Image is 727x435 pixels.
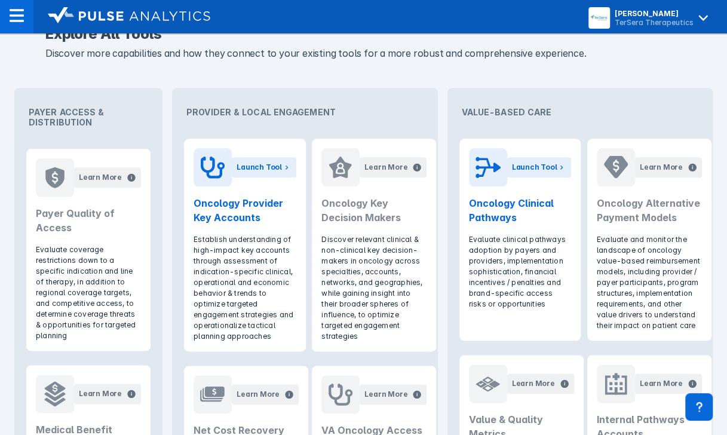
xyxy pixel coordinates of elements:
[512,378,555,389] div: Learn More
[33,7,210,26] a: logo
[237,162,282,173] div: Launch Tool
[74,384,141,404] button: Learn More
[10,8,24,23] img: menu--horizontal.svg
[615,9,694,18] div: [PERSON_NAME]
[364,162,407,173] div: Learn More
[360,157,427,177] button: Learn More
[19,93,158,142] div: Payer Access & Distribution
[597,234,702,331] p: Evaluate and monitor the landscape of oncology value-based reimbursement models, including provid...
[635,373,702,394] button: Learn More
[237,389,280,400] div: Learn More
[512,162,557,173] div: Launch Tool
[452,93,708,131] div: Value-Based Care
[48,7,210,24] img: logo
[640,378,683,389] div: Learn More
[79,172,122,183] div: Learn More
[36,244,141,341] p: Evaluate coverage restrictions down to a specific indication and line of therapy, in addition to ...
[177,93,432,131] div: Provider & Local Engagement
[615,18,694,27] div: TerSera Therapeutics
[36,206,141,235] h2: Payer Quality of Access
[79,388,122,399] div: Learn More
[469,196,572,225] h2: Oncology Clinical Pathways
[321,234,427,342] p: Discover relevant clinical & non-clinical key decision-makers in oncology across specialties, acc...
[635,157,702,177] button: Learn More
[232,384,299,405] button: Learn More
[591,10,608,26] img: menu button
[45,46,682,62] p: Discover more capabilities and how they connect to your existing tools for a more robust and comp...
[360,384,427,405] button: Learn More
[640,162,683,173] div: Learn More
[685,393,713,421] div: Contact Support
[74,167,141,188] button: Learn More
[321,196,427,225] h2: Oncology Key Decision Makers
[507,373,574,394] button: Learn More
[232,157,296,177] button: Launch Tool
[469,234,572,310] p: Evaluate clinical pathways adoption by payers and providers, implementation sophistication, finan...
[194,196,296,225] h2: Oncology Provider Key Accounts
[45,27,682,41] h2: Explore All Tools
[597,196,702,225] h2: Oncology Alternative Payment Models
[194,234,296,342] p: Establish understanding of high-impact key accounts through assessment of indication-specific cli...
[507,157,572,177] button: Launch Tool
[364,389,407,400] div: Learn More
